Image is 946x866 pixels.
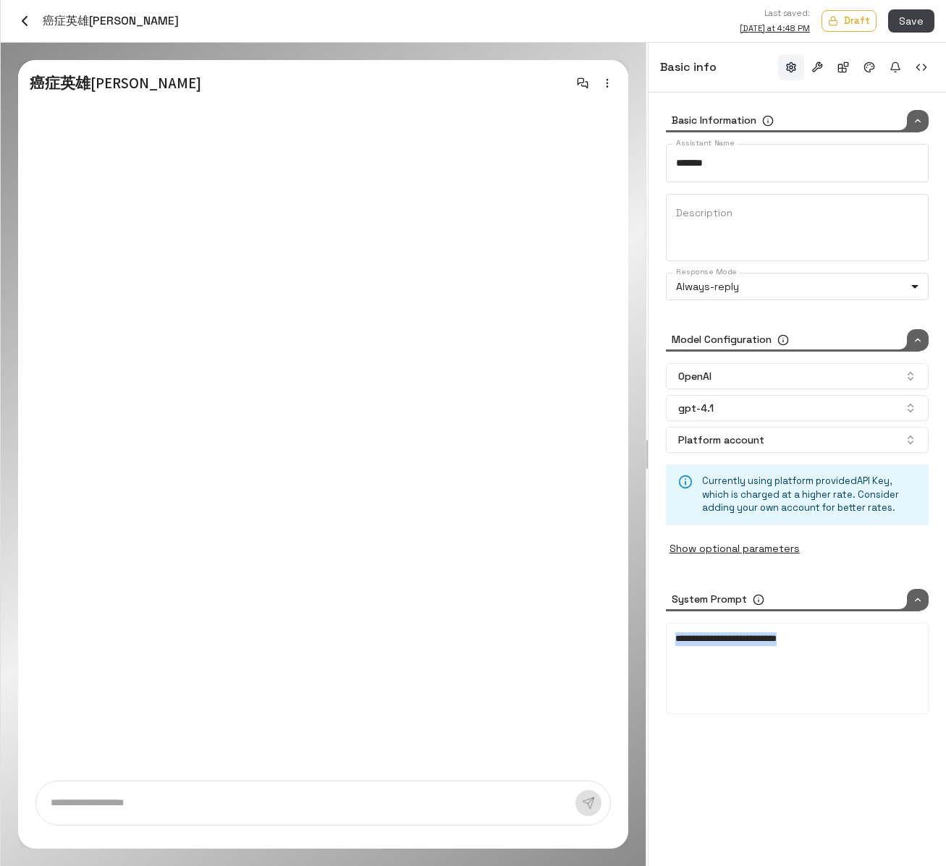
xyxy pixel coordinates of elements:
label: Response Mode [676,266,737,277]
h6: System Prompt [672,592,747,608]
button: gpt-4.1 [666,395,929,421]
button: Notifications [882,54,908,80]
p: Currently using platform provided API Key , which is charged at a higher rate. Consider adding yo... [702,475,917,515]
button: Embed [908,54,934,80]
button: OpenAI [666,363,929,389]
label: Assistant Name [676,137,734,148]
p: Always-reply [676,279,905,294]
h6: Basic info [660,58,717,77]
h6: Basic Information [672,113,756,129]
p: 癌症英雄[PERSON_NAME] [30,72,470,94]
h6: Model Configuration [672,332,772,348]
button: Tools [804,54,830,80]
button: Branding [856,54,882,80]
button: Basic info [778,54,804,80]
button: Show optional parameters [666,537,803,561]
button: Platform account [666,427,929,453]
button: Integrations [830,54,856,80]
